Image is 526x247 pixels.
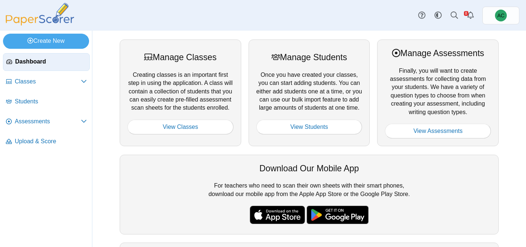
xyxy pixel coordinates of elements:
div: Download Our Mobile App [127,162,491,174]
span: Andrew Christman [497,13,504,18]
div: For teachers who need to scan their own sheets with their smart phones, download our mobile app f... [120,155,499,234]
span: Andrew Christman [495,10,507,21]
a: Andrew Christman [482,7,519,24]
div: Manage Classes [127,51,233,63]
a: Dashboard [3,53,90,71]
a: View Assessments [385,124,491,138]
span: Assessments [15,117,81,126]
a: PaperScorer [3,20,77,27]
span: Dashboard [15,58,86,66]
a: View Classes [127,120,233,134]
a: Create New [3,34,89,48]
div: Creating classes is an important first step in using the application. A class will contain a coll... [120,40,241,146]
div: Once you have created your classes, you can start adding students. You can either add students on... [249,40,370,146]
a: Assessments [3,113,90,131]
img: google-play-badge.png [307,206,369,224]
div: Manage Students [256,51,362,63]
a: Upload & Score [3,133,90,151]
span: Upload & Score [15,137,87,145]
img: apple-store-badge.svg [250,206,305,224]
img: PaperScorer [3,3,77,25]
a: View Students [256,120,362,134]
div: Manage Assessments [385,47,491,59]
div: Finally, you will want to create assessments for collecting data from your students. We have a va... [377,40,499,146]
a: Classes [3,73,90,91]
a: Alerts [462,7,479,24]
span: Students [15,97,87,106]
span: Classes [15,78,81,86]
a: Students [3,93,90,111]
